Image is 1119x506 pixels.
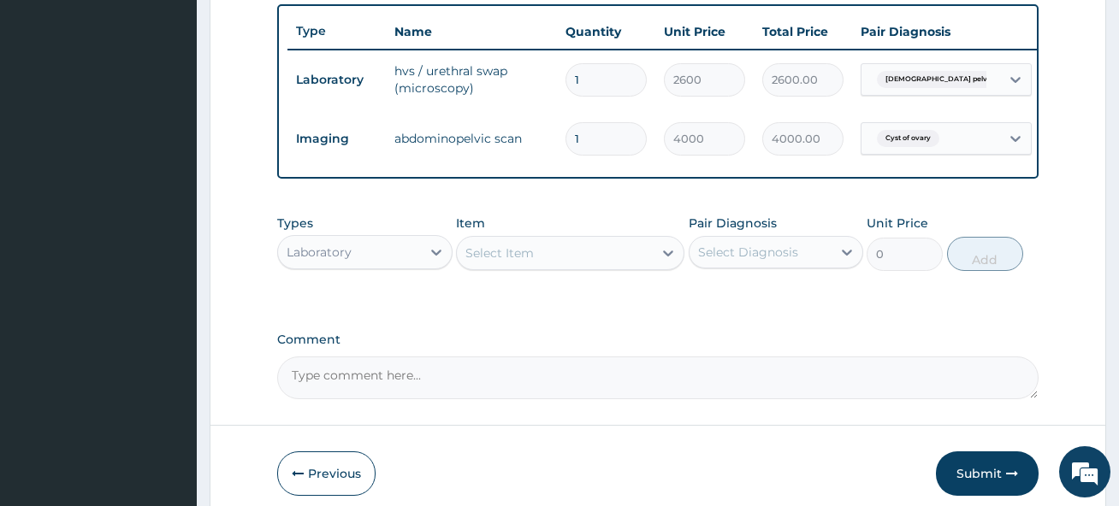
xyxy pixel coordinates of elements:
[689,215,777,232] label: Pair Diagnosis
[386,15,557,49] th: Name
[557,15,655,49] th: Quantity
[465,244,534,262] div: Select Item
[287,64,386,96] td: Laboratory
[287,15,386,47] th: Type
[698,244,798,261] div: Select Diagnosis
[877,71,1067,88] span: [DEMOGRAPHIC_DATA] pelvic inflammatory dis...
[386,121,557,156] td: abdominopelvic scan
[287,244,352,261] div: Laboratory
[281,9,322,50] div: Minimize live chat window
[277,332,1038,347] label: Comment
[877,130,939,147] span: Cyst of ovary
[99,147,236,320] span: We're online!
[32,85,69,128] img: d_794563401_company_1708531726252_794563401
[936,451,1039,496] button: Submit
[9,330,326,390] textarea: Type your message and hit 'Enter'
[89,96,287,118] div: Chat with us now
[287,123,386,155] td: Imaging
[655,15,754,49] th: Unit Price
[947,237,1023,271] button: Add
[386,54,557,105] td: hvs / urethral swap (microscopy)
[852,15,1040,49] th: Pair Diagnosis
[277,216,313,231] label: Types
[867,215,928,232] label: Unit Price
[754,15,852,49] th: Total Price
[456,215,485,232] label: Item
[277,451,376,496] button: Previous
